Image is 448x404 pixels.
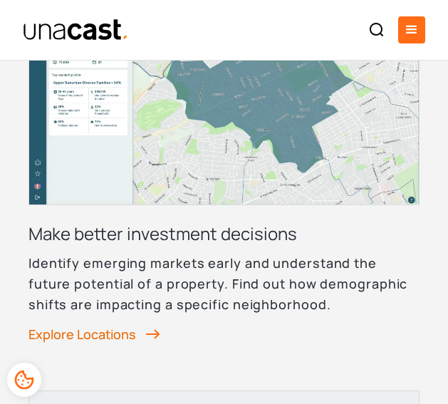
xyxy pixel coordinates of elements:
div: menu [398,16,425,43]
img: Unacast text logo [23,19,129,41]
h3: Make better investment decisions [28,222,297,244]
a: home [23,19,129,41]
img: Search icon [368,21,385,38]
a: Explore Locations [28,323,160,345]
div: Cookie Preferences [7,363,41,397]
p: Identify emerging markets early and understand the future potential of a property. Find out how d... [28,253,420,314]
